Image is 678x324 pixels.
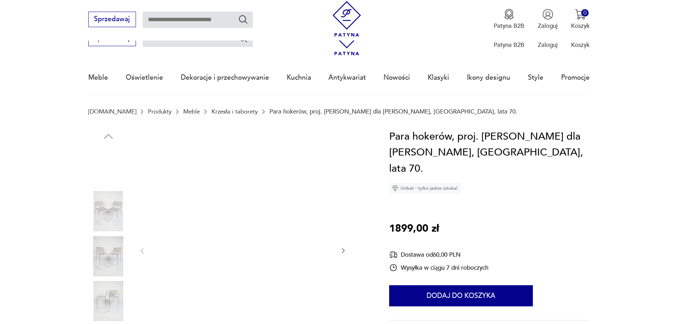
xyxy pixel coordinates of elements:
button: Sprzedawaj [88,12,136,27]
img: Ikona medalu [504,9,515,20]
p: Patyna B2B [494,41,524,49]
h1: Para hokerów, proj. [PERSON_NAME] dla [PERSON_NAME], [GEOGRAPHIC_DATA], lata 70. [389,129,590,177]
a: Produkty [148,108,172,115]
button: Szukaj [238,14,248,24]
a: Style [528,61,543,94]
button: Szukaj [238,33,248,43]
button: 0Koszyk [571,9,590,30]
img: Ikona koszyka [575,9,586,20]
a: Kuchnia [287,61,311,94]
button: Dodaj do koszyka [389,285,533,306]
a: Ikony designu [467,61,510,94]
p: Koszyk [571,22,590,30]
a: Nowości [383,61,410,94]
a: Ikona medaluPatyna B2B [494,9,524,30]
button: Patyna B2B [494,9,524,30]
p: Koszyk [571,41,590,49]
a: Meble [183,108,200,115]
img: Ikona diamentu [392,185,398,191]
img: Zdjęcie produktu Para hokerów, proj. G. Belotti dla Alias, Włochy, lata 70. [88,191,129,231]
a: Sprzedawaj [88,17,136,23]
img: Patyna - sklep z meblami i dekoracjami vintage [329,1,365,37]
img: Zdjęcie produktu Para hokerów, proj. G. Belotti dla Alias, Włochy, lata 70. [88,281,129,321]
div: Wysyłka w ciągu 7 dni roboczych [389,263,488,272]
div: Dostawa od 60,00 PLN [389,250,488,259]
div: 0 [581,9,589,17]
a: Promocje [561,61,590,94]
a: Krzesła i taborety [212,108,258,115]
a: [DOMAIN_NAME] [88,108,136,115]
a: Meble [88,61,108,94]
img: Zdjęcie produktu Para hokerów, proj. G. Belotti dla Alias, Włochy, lata 70. [88,146,129,187]
a: Klasyki [428,61,449,94]
a: Oświetlenie [126,61,163,94]
p: Patyna B2B [494,22,524,30]
a: Antykwariat [328,61,366,94]
button: Zaloguj [538,9,558,30]
p: Zaloguj [538,22,558,30]
p: Para hokerów, proj. [PERSON_NAME] dla [PERSON_NAME], [GEOGRAPHIC_DATA], lata 70. [269,108,517,115]
a: Dekoracje i przechowywanie [181,61,269,94]
p: 1899,00 zł [389,221,439,237]
p: Zaloguj [538,41,558,49]
img: Ikona dostawy [389,250,398,259]
div: Unikat - tylko jedna sztuka! [389,183,460,194]
img: Zdjęcie produktu Para hokerów, proj. G. Belotti dla Alias, Włochy, lata 70. [88,236,129,276]
a: Sprzedawaj [88,36,136,42]
img: Ikonka użytkownika [542,9,553,20]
